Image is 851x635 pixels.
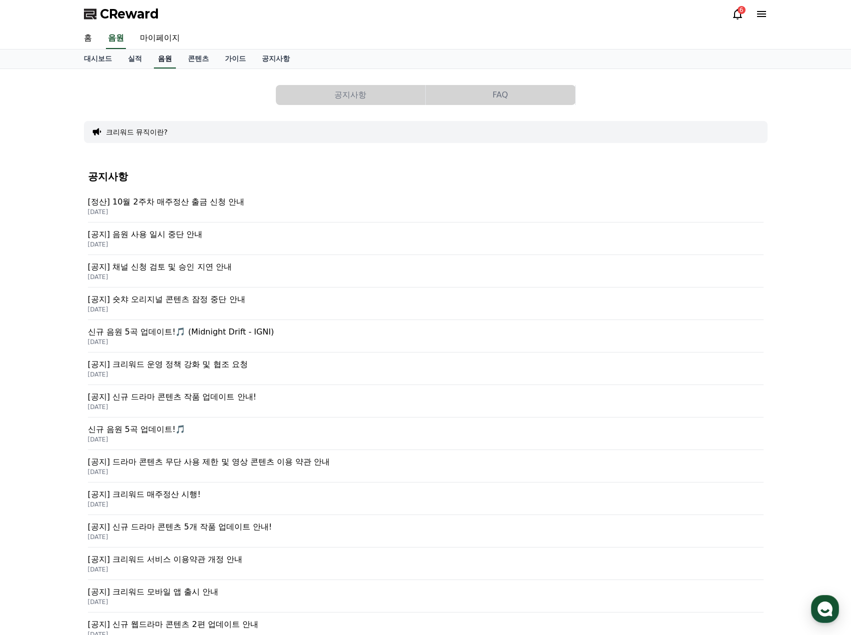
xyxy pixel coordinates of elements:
p: [DATE] [88,338,764,346]
p: [공지] 신규 드라마 콘텐츠 5개 작품 업데이트 안내! [88,521,764,533]
a: 홈 [3,317,66,342]
a: 대시보드 [76,49,120,68]
p: [DATE] [88,403,764,411]
p: [공지] 신규 드라마 콘텐츠 작품 업데이트 안내! [88,391,764,403]
p: 신규 음원 5곡 업데이트!🎵 [88,423,764,435]
a: [정산] 10월 2주차 매주정산 출금 신청 안내 [DATE] [88,190,764,222]
button: FAQ [426,85,575,105]
span: CReward [100,6,159,22]
p: [DATE] [88,468,764,476]
p: [DATE] [88,533,764,541]
a: [공지] 채널 신청 검토 및 승인 지연 안내 [DATE] [88,255,764,287]
a: [공지] 신규 드라마 콘텐츠 작품 업데이트 안내! [DATE] [88,385,764,417]
span: 홈 [31,332,37,340]
p: [공지] 크리워드 서비스 이용약관 개정 안내 [88,553,764,565]
p: [공지] 크리워드 운영 정책 강화 및 협조 요청 [88,358,764,370]
a: [공지] 신규 드라마 콘텐츠 5개 작품 업데이트 안내! [DATE] [88,515,764,547]
p: [DATE] [88,240,764,248]
p: [공지] 숏챠 오리지널 콘텐츠 잠정 중단 안내 [88,293,764,305]
div: 6 [738,6,746,14]
a: 음원 [106,28,126,49]
a: [공지] 숏챠 오리지널 콘텐츠 잠정 중단 안내 [DATE] [88,287,764,320]
p: [공지] 채널 신청 검토 및 승인 지연 안내 [88,261,764,273]
a: 콘텐츠 [180,49,217,68]
h4: 공지사항 [88,171,764,182]
p: [DATE] [88,370,764,378]
p: [DATE] [88,500,764,508]
p: [정산] 10월 2주차 매주정산 출금 신청 안내 [88,196,764,208]
a: [공지] 드라마 콘텐츠 무단 사용 제한 및 영상 콘텐츠 이용 약관 안내 [DATE] [88,450,764,482]
a: 가이드 [217,49,254,68]
a: 마이페이지 [132,28,188,49]
span: 대화 [91,332,103,340]
p: [DATE] [88,208,764,216]
a: 음원 [154,49,176,68]
button: 공지사항 [276,85,425,105]
a: [공지] 크리워드 매주정산 시행! [DATE] [88,482,764,515]
p: [DATE] [88,273,764,281]
a: 신규 음원 5곡 업데이트!🎵 (Midnight Drift - IGNI) [DATE] [88,320,764,352]
p: [DATE] [88,435,764,443]
a: [공지] 크리워드 모바일 앱 출시 안내 [DATE] [88,580,764,612]
p: [공지] 신규 웹드라마 콘텐츠 2편 업데이트 안내 [88,618,764,630]
a: [공지] 크리워드 서비스 이용약관 개정 안내 [DATE] [88,547,764,580]
p: [DATE] [88,598,764,606]
a: FAQ [426,85,576,105]
span: 설정 [154,332,166,340]
a: 공지사항 [276,85,426,105]
a: 실적 [120,49,150,68]
p: [공지] 드라마 콘텐츠 무단 사용 제한 및 영상 콘텐츠 이용 약관 안내 [88,456,764,468]
a: 공지사항 [254,49,298,68]
a: 설정 [129,317,192,342]
a: 6 [732,8,744,20]
p: [공지] 음원 사용 일시 중단 안내 [88,228,764,240]
p: [공지] 크리워드 매주정산 시행! [88,488,764,500]
button: 크리워드 뮤직이란? [106,127,168,137]
p: [공지] 크리워드 모바일 앱 출시 안내 [88,586,764,598]
a: 대화 [66,317,129,342]
a: 신규 음원 5곡 업데이트!🎵 [DATE] [88,417,764,450]
a: [공지] 크리워드 운영 정책 강화 및 협조 요청 [DATE] [88,352,764,385]
a: [공지] 음원 사용 일시 중단 안내 [DATE] [88,222,764,255]
a: 홈 [76,28,100,49]
p: [DATE] [88,305,764,313]
a: CReward [84,6,159,22]
p: 신규 음원 5곡 업데이트!🎵 (Midnight Drift - IGNI) [88,326,764,338]
p: [DATE] [88,565,764,573]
